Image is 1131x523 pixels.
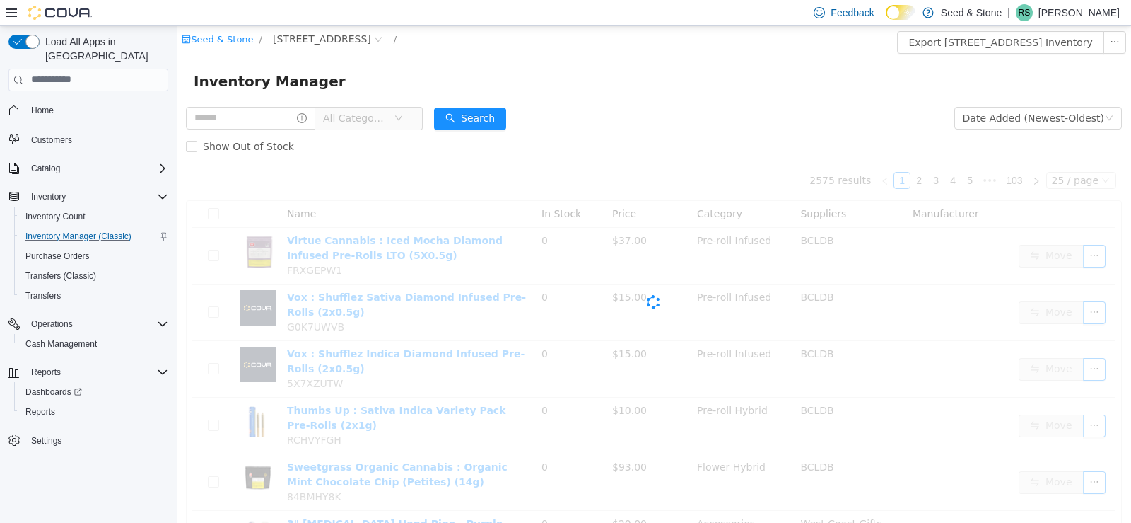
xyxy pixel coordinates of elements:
[31,163,60,174] span: Catalog
[25,270,96,282] span: Transfers (Classic)
[25,364,66,381] button: Reports
[20,335,102,352] a: Cash Management
[3,362,174,382] button: Reports
[31,191,66,202] span: Inventory
[31,435,61,447] span: Settings
[20,115,123,126] span: Show Out of Stock
[96,5,194,21] span: 1502 Admirals Road
[25,432,168,449] span: Settings
[20,248,168,265] span: Purchase Orders
[20,335,168,352] span: Cash Management
[25,364,168,381] span: Reports
[14,334,174,354] button: Cash Management
[3,100,174,120] button: Home
[20,403,168,420] span: Reports
[25,406,55,418] span: Reports
[20,403,61,420] a: Reports
[31,367,61,378] span: Reports
[5,8,76,18] a: icon: shopSeed & Stone
[3,430,174,451] button: Settings
[20,287,168,304] span: Transfers
[25,101,168,119] span: Home
[25,160,168,177] span: Catalog
[25,316,168,333] span: Operations
[25,338,97,350] span: Cash Management
[218,88,226,98] i: icon: down
[1038,4,1120,21] p: [PERSON_NAME]
[720,5,927,28] button: Export [STREET_ADDRESS] Inventory
[25,188,71,205] button: Inventory
[14,207,174,226] button: Inventory Count
[257,81,329,104] button: icon: searchSearch
[928,88,937,98] i: icon: down
[14,226,174,246] button: Inventory Manager (Classic)
[786,81,927,103] div: Date Added (Newest-Oldest)
[831,6,874,20] span: Feedback
[3,314,174,334] button: Operations
[25,160,66,177] button: Catalog
[25,211,86,222] span: Inventory Count
[927,5,949,28] button: icon: ellipsis
[1007,4,1010,21] p: |
[20,208,91,225] a: Inventory Count
[20,268,102,285] a: Transfers (Classic)
[3,159,174,178] button: Catalog
[886,5,915,20] input: Dark Mode
[25,231,131,242] span: Inventory Manager (Classic)
[17,44,177,67] span: Inventory Manager
[25,316,78,333] button: Operations
[14,286,174,306] button: Transfers
[197,9,206,18] i: icon: close-circle
[146,85,211,99] span: All Categories
[20,384,168,401] span: Dashboards
[31,318,73,330] span: Operations
[25,251,90,262] span: Purchase Orders
[1019,4,1031,21] span: RS
[217,8,220,18] span: /
[1016,4,1033,21] div: Raj Sihota
[31,105,54,116] span: Home
[941,4,1002,21] p: Seed & Stone
[40,35,168,63] span: Load All Apps in [GEOGRAPHIC_DATA]
[14,246,174,266] button: Purchase Orders
[25,132,78,149] a: Customers
[3,129,174,149] button: Customers
[14,382,174,402] a: Dashboards
[25,432,67,449] a: Settings
[886,20,886,21] span: Dark Mode
[3,187,174,207] button: Inventory
[25,130,168,148] span: Customers
[25,188,168,205] span: Inventory
[25,386,82,398] span: Dashboards
[20,208,168,225] span: Inventory Count
[31,134,72,146] span: Customers
[20,248,95,265] a: Purchase Orders
[120,87,130,97] i: icon: info-circle
[20,384,88,401] a: Dashboards
[20,228,137,245] a: Inventory Manager (Classic)
[20,228,168,245] span: Inventory Manager (Classic)
[14,402,174,422] button: Reports
[25,102,59,119] a: Home
[20,287,66,304] a: Transfers
[25,290,61,301] span: Transfers
[83,8,86,18] span: /
[5,8,14,18] i: icon: shop
[20,268,168,285] span: Transfers (Classic)
[14,266,174,286] button: Transfers (Classic)
[28,6,92,20] img: Cova
[8,94,168,488] nav: Complex example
